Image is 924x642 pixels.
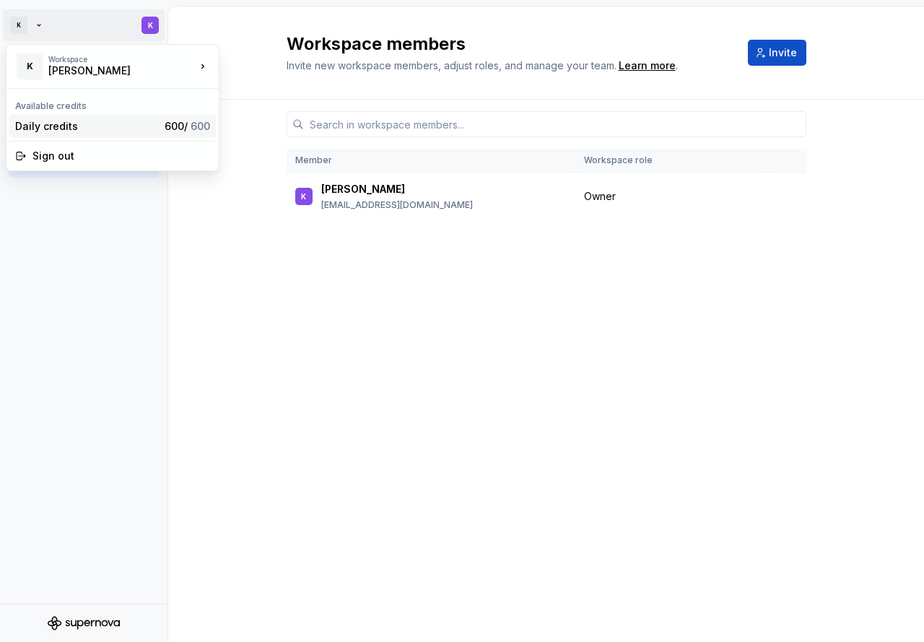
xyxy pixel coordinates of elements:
[17,53,43,79] div: K
[32,149,210,163] div: Sign out
[191,120,210,132] span: 600
[9,92,216,115] div: Available credits
[15,119,159,134] div: Daily credits
[165,120,210,132] span: 600 /
[48,64,171,78] div: [PERSON_NAME]
[48,55,196,64] div: Workspace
